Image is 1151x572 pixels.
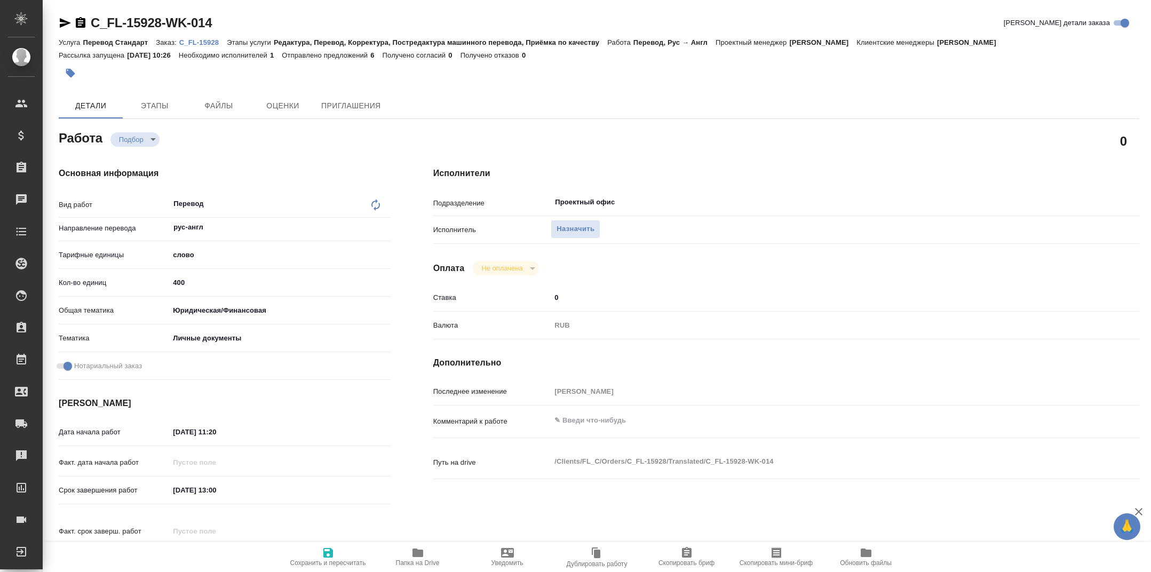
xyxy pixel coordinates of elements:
[74,17,87,29] button: Скопировать ссылку
[642,542,732,572] button: Скопировать бриф
[740,559,813,567] span: Скопировать мини-бриф
[1120,132,1127,150] h2: 0
[383,51,449,59] p: Получено согласий
[169,246,390,264] div: слово
[59,38,83,46] p: Услуга
[557,223,594,235] span: Назначить
[179,51,270,59] p: Необходимо исполнителей
[552,542,642,572] button: Дублировать работу
[59,305,169,316] p: Общая тематика
[59,277,169,288] p: Кол-во единиц
[59,333,169,344] p: Тематика
[59,51,127,59] p: Рассылка запущена
[193,99,244,113] span: Файлы
[551,452,1080,471] textarea: /Clients/FL_C/Orders/C_FL-15928/Translated/C_FL-15928-WK-014
[156,38,179,46] p: Заказ:
[937,38,1004,46] p: [PERSON_NAME]
[59,223,169,234] p: Направление перевода
[433,386,551,397] p: Последнее изменение
[461,51,522,59] p: Получено отказов
[433,416,551,427] p: Комментарий к работе
[396,559,440,567] span: Папка на Drive
[83,38,156,46] p: Перевод Стандарт
[607,38,633,46] p: Работа
[179,37,227,46] a: C_FL-15928
[59,61,82,85] button: Добавить тэг
[732,542,821,572] button: Скопировать мини-бриф
[551,384,1080,399] input: Пустое поле
[169,275,390,290] input: ✎ Введи что-нибудь
[821,542,911,572] button: Обновить файлы
[1114,513,1140,540] button: 🙏
[270,51,282,59] p: 1
[551,220,600,239] button: Назначить
[274,38,607,46] p: Редактура, Перевод, Корректура, Постредактура машинного перевода, Приёмка по качеству
[257,99,308,113] span: Оценки
[74,361,142,371] span: Нотариальный заказ
[433,262,465,275] h4: Оплата
[1118,515,1136,538] span: 🙏
[227,38,274,46] p: Этапы услуги
[91,15,212,30] a: C_FL-15928-WK-014
[169,301,390,320] div: Юридическая/Финансовая
[433,292,551,303] p: Ставка
[129,99,180,113] span: Этапы
[633,38,716,46] p: Перевод, Рус → Англ
[179,38,227,46] p: C_FL-15928
[1004,18,1110,28] span: [PERSON_NAME] детали заказа
[1075,201,1077,203] button: Open
[491,559,523,567] span: Уведомить
[59,397,391,410] h4: [PERSON_NAME]
[473,261,538,275] div: Подбор
[59,128,102,147] h2: Работа
[65,99,116,113] span: Детали
[478,264,526,273] button: Не оплачена
[59,457,169,468] p: Факт. дата начала работ
[567,560,628,568] span: Дублировать работу
[169,329,390,347] div: Личные документы
[127,51,179,59] p: [DATE] 10:26
[283,542,373,572] button: Сохранить и пересчитать
[59,17,72,29] button: Скопировать ссылку для ЯМессенджера
[169,424,263,440] input: ✎ Введи что-нибудь
[433,167,1139,180] h4: Исполнители
[321,99,381,113] span: Приглашения
[433,320,551,331] p: Валюта
[448,51,460,59] p: 0
[789,38,856,46] p: [PERSON_NAME]
[282,51,370,59] p: Отправлено предложений
[290,559,366,567] span: Сохранить и пересчитать
[370,51,382,59] p: 6
[59,167,391,180] h4: Основная информация
[522,51,534,59] p: 0
[433,225,551,235] p: Исполнитель
[463,542,552,572] button: Уведомить
[433,198,551,209] p: Подразделение
[433,457,551,468] p: Путь на drive
[110,132,160,147] div: Подбор
[59,427,169,438] p: Дата начала работ
[840,559,892,567] span: Обновить файлы
[658,559,715,567] span: Скопировать бриф
[59,200,169,210] p: Вид работ
[373,542,463,572] button: Папка на Drive
[116,135,147,144] button: Подбор
[169,523,263,539] input: Пустое поле
[551,290,1080,305] input: ✎ Введи что-нибудь
[856,38,937,46] p: Клиентские менеджеры
[716,38,789,46] p: Проектный менеджер
[59,250,169,260] p: Тарифные единицы
[59,485,169,496] p: Срок завершения работ
[433,356,1139,369] h4: Дополнительно
[385,226,387,228] button: Open
[169,455,263,470] input: Пустое поле
[59,526,169,537] p: Факт. срок заверш. работ
[551,316,1080,335] div: RUB
[169,482,263,498] input: ✎ Введи что-нибудь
